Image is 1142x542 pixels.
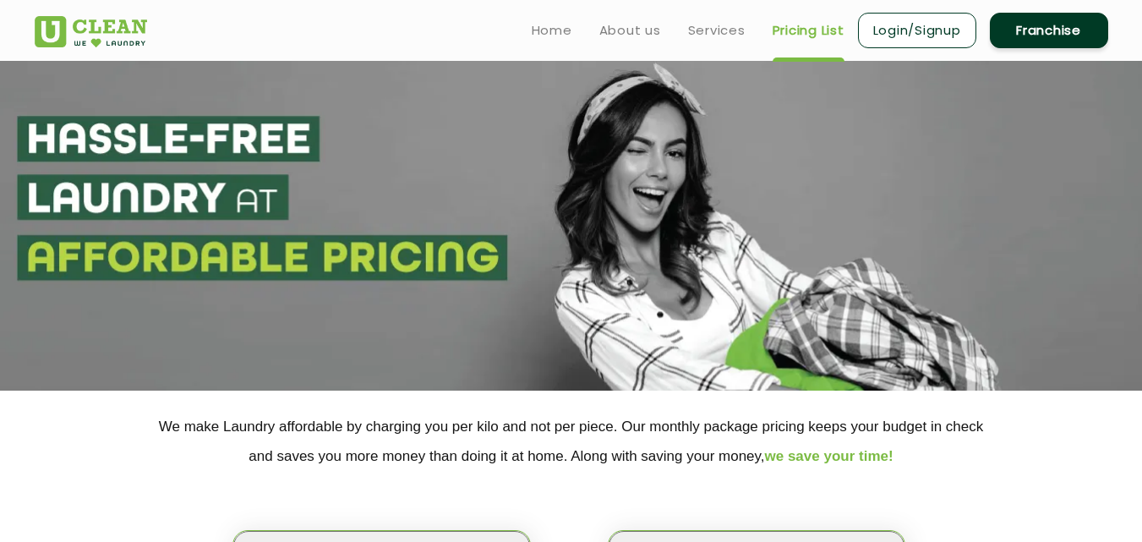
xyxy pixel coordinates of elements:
a: Services [688,20,746,41]
p: We make Laundry affordable by charging you per kilo and not per piece. Our monthly package pricin... [35,412,1108,471]
img: UClean Laundry and Dry Cleaning [35,16,147,47]
a: Home [532,20,572,41]
a: Franchise [990,13,1108,48]
a: About us [599,20,661,41]
a: Login/Signup [858,13,976,48]
a: Pricing List [773,20,844,41]
span: we save your time! [765,448,893,464]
